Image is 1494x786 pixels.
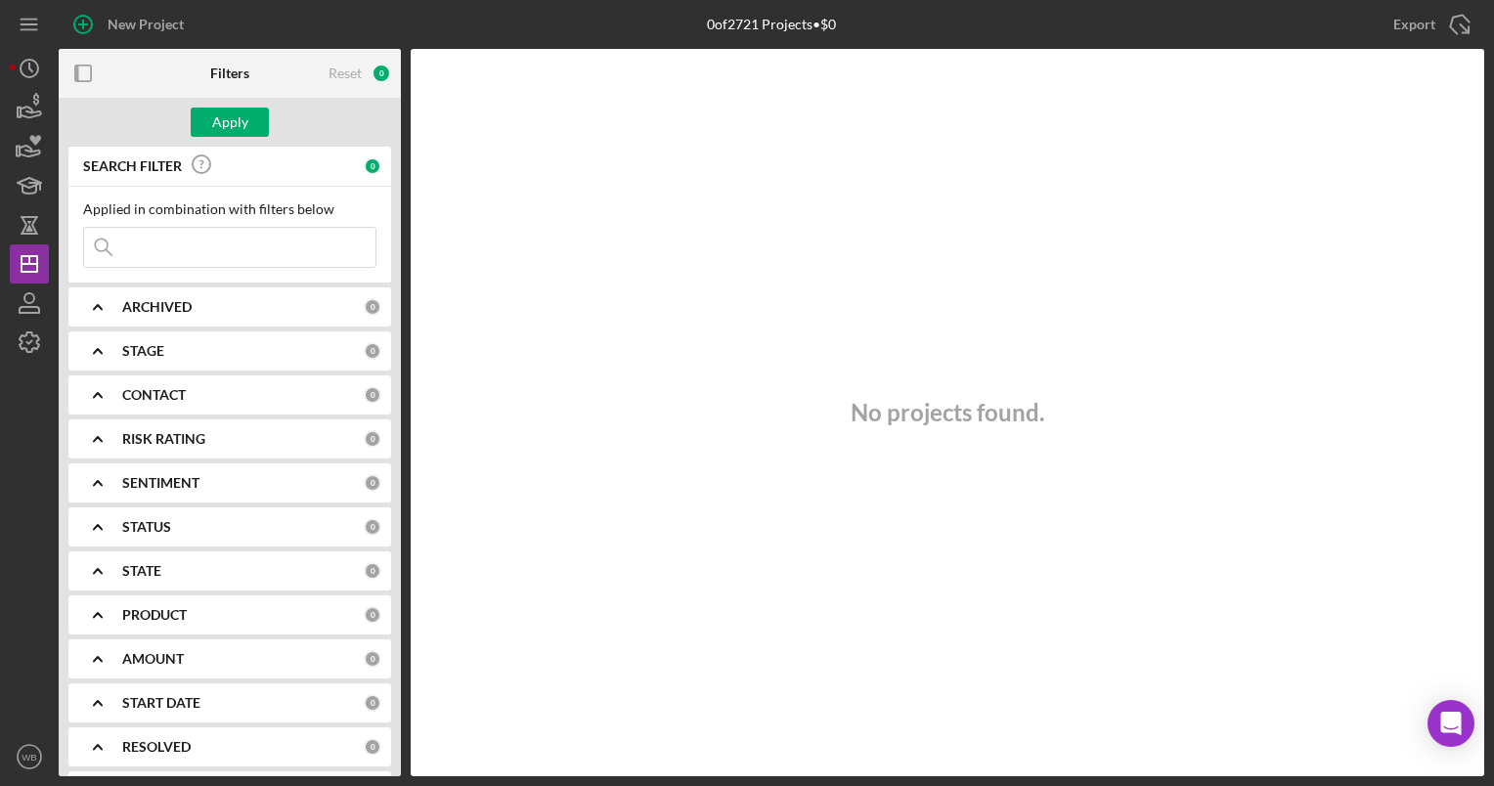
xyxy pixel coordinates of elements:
[122,299,192,315] b: ARCHIVED
[372,64,391,83] div: 0
[122,519,171,535] b: STATUS
[22,752,36,763] text: WB
[122,607,187,623] b: PRODUCT
[122,695,200,711] b: START DATE
[122,739,191,755] b: RESOLVED
[364,738,381,756] div: 0
[212,108,248,137] div: Apply
[1428,700,1474,747] div: Open Intercom Messenger
[364,430,381,448] div: 0
[122,343,164,359] b: STAGE
[1374,5,1484,44] button: Export
[364,562,381,580] div: 0
[707,17,836,32] div: 0 of 2721 Projects • $0
[364,650,381,668] div: 0
[122,651,184,667] b: AMOUNT
[210,65,249,81] b: Filters
[191,108,269,137] button: Apply
[122,431,205,447] b: RISK RATING
[1393,5,1435,44] div: Export
[364,386,381,404] div: 0
[364,298,381,316] div: 0
[364,342,381,360] div: 0
[851,399,1044,426] h3: No projects found.
[108,5,184,44] div: New Project
[122,563,161,579] b: STATE
[10,737,49,776] button: WB
[364,694,381,712] div: 0
[122,387,186,403] b: CONTACT
[59,5,203,44] button: New Project
[122,475,199,491] b: SENTIMENT
[364,606,381,624] div: 0
[364,474,381,492] div: 0
[83,201,376,217] div: Applied in combination with filters below
[83,158,182,174] b: SEARCH FILTER
[364,518,381,536] div: 0
[364,157,381,175] div: 0
[329,65,362,81] div: Reset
